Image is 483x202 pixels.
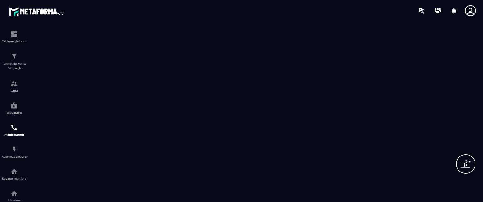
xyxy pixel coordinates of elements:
a: formationformationTunnel de vente Site web [2,48,27,75]
a: automationsautomationsWebinaire [2,97,27,119]
img: automations [10,168,18,175]
img: social-network [10,190,18,197]
a: schedulerschedulerPlanificateur [2,119,27,141]
a: formationformationTableau de bord [2,26,27,48]
img: automations [10,102,18,109]
img: automations [10,146,18,153]
p: Webinaire [2,111,27,114]
a: automationsautomationsEspace membre [2,163,27,185]
img: formation [10,52,18,60]
p: Automatisations [2,155,27,158]
a: automationsautomationsAutomatisations [2,141,27,163]
img: formation [10,30,18,38]
p: Planificateur [2,133,27,136]
p: CRM [2,89,27,92]
p: Espace membre [2,177,27,180]
a: formationformationCRM [2,75,27,97]
p: Tableau de bord [2,40,27,43]
p: Tunnel de vente Site web [2,62,27,70]
img: scheduler [10,124,18,131]
img: logo [9,6,65,17]
img: formation [10,80,18,87]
